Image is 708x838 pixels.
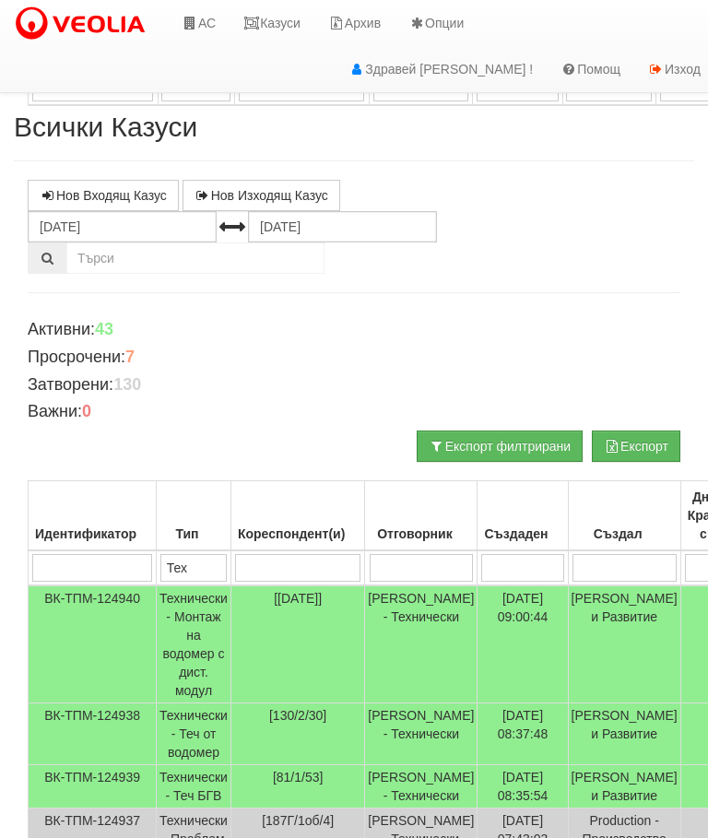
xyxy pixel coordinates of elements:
[29,703,157,765] td: ВК-ТПМ-124938
[113,375,141,394] b: 130
[547,46,634,92] a: Помощ
[478,703,568,765] td: [DATE] 08:37:48
[417,431,583,462] button: Експорт филтрирани
[365,765,478,808] td: [PERSON_NAME] - Технически
[273,770,324,785] span: [81/1/53]
[568,585,680,703] td: [PERSON_NAME] и Развитие
[14,5,154,43] img: VeoliaLogo.png
[365,703,478,765] td: [PERSON_NAME] - Технически
[269,708,326,723] span: [130/2/30]
[365,481,478,551] th: Отговорник: No sort applied, activate to apply an ascending sort
[157,585,231,703] td: Технически - Монтаж на водомер с дист. модул
[480,521,564,547] div: Създаден
[31,521,153,547] div: Идентификатор
[28,403,680,421] h4: Важни:
[157,703,231,765] td: Технически - Теч от водомер
[478,585,568,703] td: [DATE] 09:00:44
[274,591,322,606] span: [[DATE]]
[335,46,547,92] a: Здравей [PERSON_NAME] !
[568,703,680,765] td: [PERSON_NAME] и Развитие
[29,481,157,551] th: Идентификатор: No sort applied, activate to apply an ascending sort
[66,242,324,274] input: Търсене по Идентификатор, Бл/Вх/Ап, Тип, Описание, Моб. Номер, Имейл, Файл, Коментар,
[157,481,231,551] th: Тип: No sort applied, activate to apply an ascending sort
[568,765,680,808] td: [PERSON_NAME] и Развитие
[230,481,364,551] th: Кореспондент(и): No sort applied, activate to apply an ascending sort
[183,180,340,211] a: Нов Изходящ Казус
[365,585,478,703] td: [PERSON_NAME] - Технически
[28,348,680,367] h4: Просрочени:
[14,112,694,142] h2: Всички Казуси
[29,765,157,808] td: ВК-ТПМ-124939
[157,765,231,808] td: Технически - Теч БГВ
[478,765,568,808] td: [DATE] 08:35:54
[572,521,678,547] div: Създал
[82,402,91,420] b: 0
[234,521,361,547] div: Кореспондент(и)
[29,585,157,703] td: ВК-ТПМ-124940
[568,481,680,551] th: Създал: No sort applied, activate to apply an ascending sort
[28,180,179,211] a: Нов Входящ Казус
[159,521,228,547] div: Тип
[478,481,568,551] th: Създаден: No sort applied, activate to apply an ascending sort
[28,376,680,395] h4: Затворени:
[592,431,680,462] button: Експорт
[125,348,135,366] b: 7
[262,813,334,828] span: [187Г/1об/4]
[95,320,113,338] b: 43
[368,521,474,547] div: Отговорник
[28,321,680,339] h4: Активни:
